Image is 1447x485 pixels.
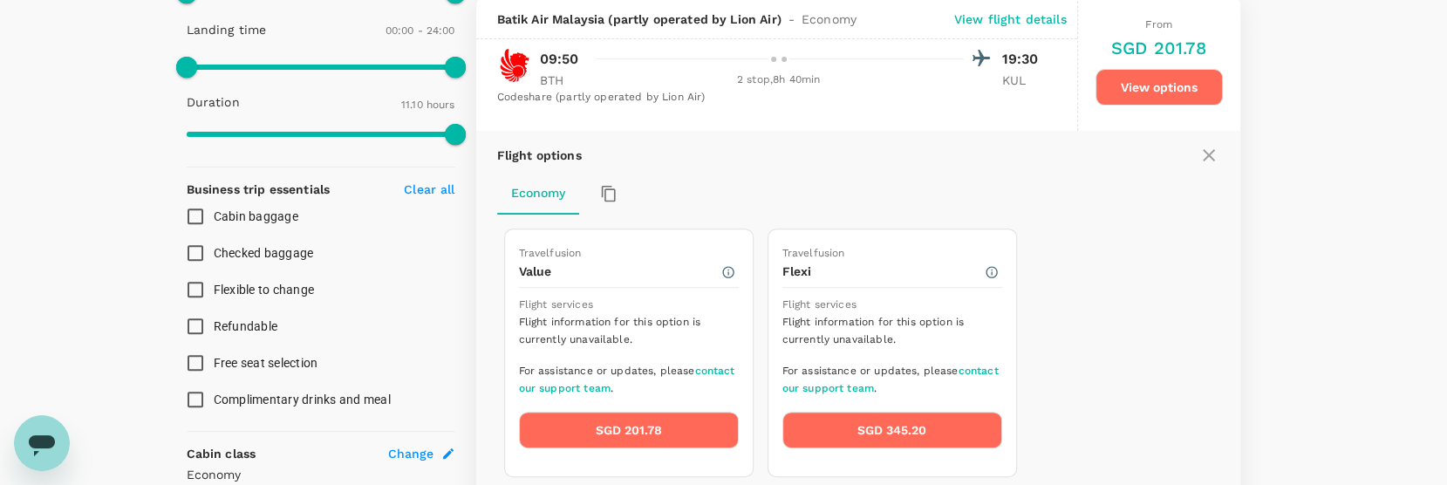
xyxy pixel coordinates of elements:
[497,10,782,28] span: Batik Air Malaysia (partly operated by Lion Air)
[187,182,331,196] strong: Business trip essentials
[540,49,579,70] p: 09:50
[782,298,857,311] span: Flight services
[388,445,434,462] span: Change
[519,298,593,311] span: Flight services
[187,21,267,38] p: Landing time
[782,314,1002,349] span: Flight information for this option is currently unavailable.
[540,72,584,89] p: BTH
[1002,72,1046,89] p: KUL
[1145,18,1172,31] span: From
[401,99,455,111] span: 11.10 hours
[214,393,391,406] span: Complimentary drinks and meal
[187,466,455,483] p: Economy
[404,181,454,198] p: Clear all
[497,173,579,215] button: Economy
[1002,49,1046,70] p: 19:30
[519,247,582,259] span: Travelfusion
[782,10,802,28] span: -
[519,363,739,398] span: For assistance or updates, please .
[519,314,739,349] span: Flight information for this option is currently unavailable.
[782,263,984,280] p: Flexi
[782,363,1002,398] span: For assistance or updates, please .
[187,447,256,461] strong: Cabin class
[214,209,298,223] span: Cabin baggage
[1111,34,1207,62] h6: SGD 201.78
[187,93,240,111] p: Duration
[782,412,1002,448] button: SGD 345.20
[14,415,70,471] iframe: Button to launch messaging window
[214,319,278,333] span: Refundable
[519,263,720,280] p: Value
[497,48,532,83] img: OD
[214,356,318,370] span: Free seat selection
[1095,69,1223,106] button: View options
[802,10,857,28] span: Economy
[214,283,315,297] span: Flexible to change
[519,412,739,448] button: SGD 201.78
[497,89,1046,106] div: Codeshare (partly operated by Lion Air)
[954,10,1067,28] p: View flight details
[214,246,314,260] span: Checked baggage
[782,247,845,259] span: Travelfusion
[497,147,582,164] p: Flight options
[386,24,455,37] span: 00:00 - 24:00
[594,72,964,89] div: 2 stop , 8h 40min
